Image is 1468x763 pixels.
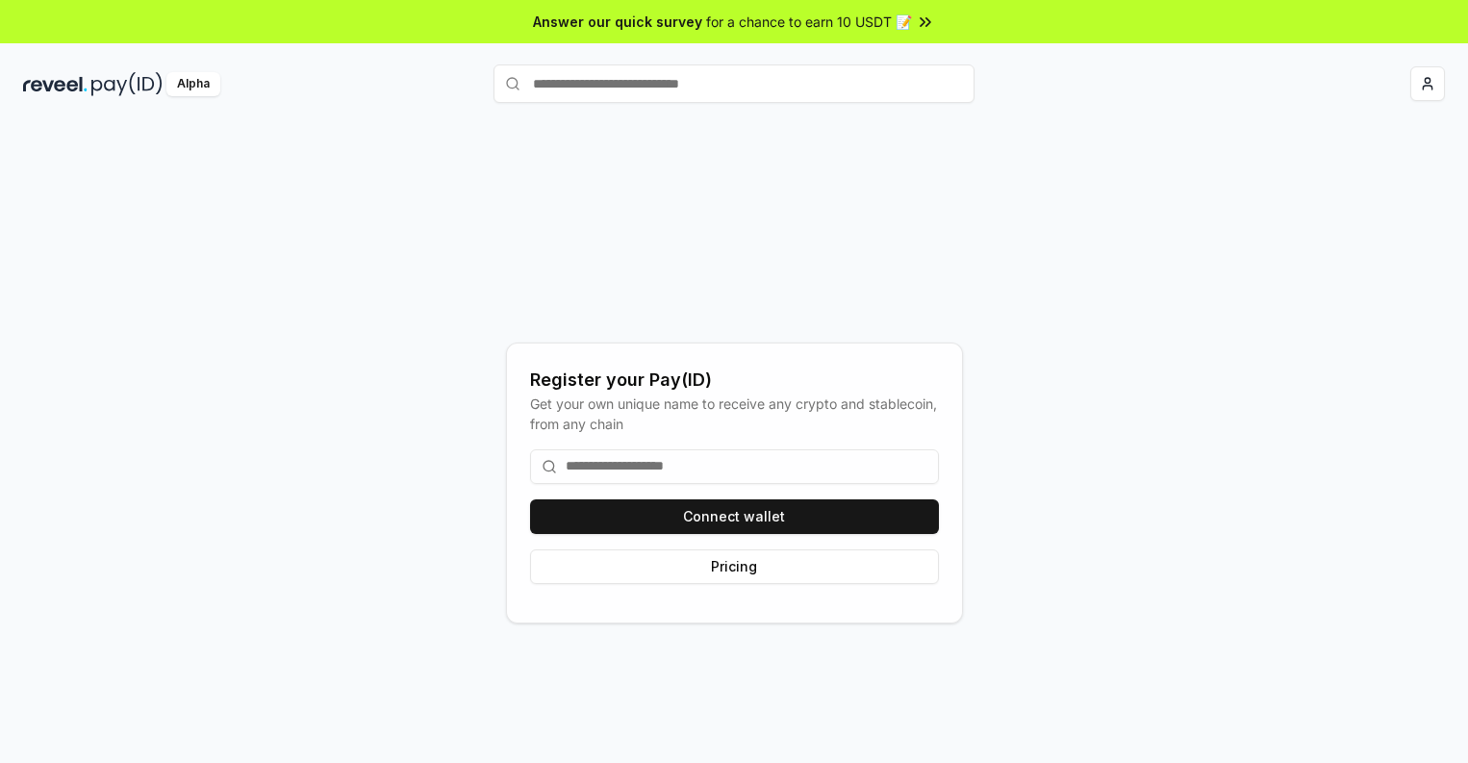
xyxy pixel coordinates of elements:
div: Alpha [166,72,220,96]
span: for a chance to earn 10 USDT 📝 [706,12,912,32]
img: pay_id [91,72,163,96]
img: reveel_dark [23,72,88,96]
button: Connect wallet [530,499,939,534]
div: Register your Pay(ID) [530,367,939,394]
span: Answer our quick survey [533,12,702,32]
button: Pricing [530,549,939,584]
div: Get your own unique name to receive any crypto and stablecoin, from any chain [530,394,939,434]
